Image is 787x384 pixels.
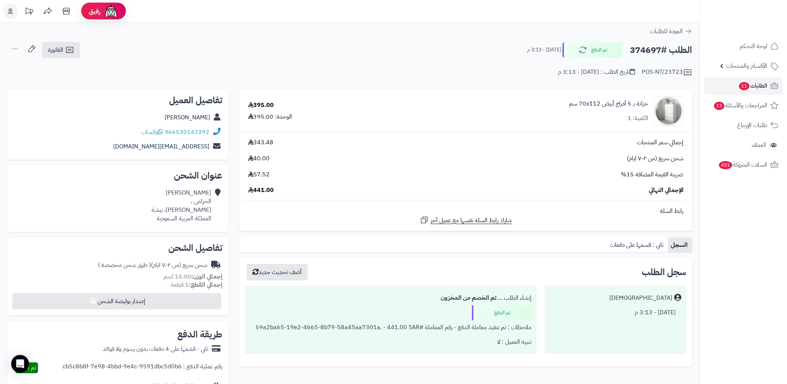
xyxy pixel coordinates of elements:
[189,280,222,289] strong: إجمالي القطع:
[704,156,783,174] a: السلات المتروكة451
[569,100,648,108] a: خزانة بـ 5 أدراج أبيض ‎70x112 سم‏
[420,215,512,225] a: شارك رابط السلة نفسها مع عميل آخر
[165,113,210,122] a: [PERSON_NAME]
[48,45,63,54] span: الفاتورة
[704,97,783,114] a: المراجعات والأسئلة13
[704,37,783,55] a: لوحة التحكم
[630,43,692,58] h2: الطلب #374697
[98,261,151,270] span: ( طرق شحن مخصصة )
[431,216,512,225] span: شارك رابط السلة نفسها مع عميل آخر
[472,305,531,320] div: تم الدفع
[718,160,767,170] span: السلات المتروكة
[713,100,767,111] span: المراجعات والأسئلة
[103,345,208,353] div: تابي - قسّمها على 4 دفعات بدون رسوم ولا فوائد
[250,291,531,305] div: إنشاء الطلب ....
[609,294,672,302] div: [DEMOGRAPHIC_DATA]
[104,4,118,19] img: ai-face.png
[562,42,622,58] button: تم الدفع
[165,128,209,136] a: 966530142392
[737,120,767,130] span: طلبات الإرجاع
[736,18,780,33] img: logo-2.png
[714,102,725,110] span: 13
[441,293,496,302] b: تم الخصم من المخزون
[642,68,692,77] div: POS-NT/23723
[668,237,692,252] a: السجل
[726,61,767,71] span: الأقسام والمنتجات
[13,171,222,180] h2: عنوان الشحن
[621,170,683,179] span: ضريبة القيمة المضافة 15%
[12,293,221,309] button: إصدار بوليصة الشحن
[248,101,274,110] div: 395.00
[650,27,692,36] a: العودة للطلبات
[719,161,733,169] span: 451
[704,116,783,134] a: طلبات الإرجاع
[113,142,209,151] a: [EMAIL_ADDRESS][DOMAIN_NAME]
[642,268,686,277] h3: سجل الطلب
[63,362,222,373] div: رقم عملية الدفع : cb5c8b8f-7e98-4bbd-9e4c-9591dbc5d0b6
[704,77,783,95] a: الطلبات11
[13,243,222,252] h2: تفاصيل الشحن
[558,68,635,76] div: تاريخ الطلب : [DATE] - 3:13 م
[152,189,211,223] div: [PERSON_NAME] الخزامى ، [PERSON_NAME]، بيشة المملكة العربية السعودية
[739,82,750,90] span: 11
[20,4,38,21] a: تحديثات المنصة
[177,330,222,339] h2: طريقة الدفع
[164,272,222,281] small: 10.00 كجم
[250,335,531,349] div: تنبيه العميل : لا
[250,320,531,335] div: ملاحظات : تم تنفيذ معاملة الدفع - رقم المعاملة #59a2ba65-19e2-4665-8b79-58a45aa7301a. - 441.00 SAR
[627,154,683,163] span: شحن سريع (من ٢-٧ ايام)
[13,96,222,105] h2: تفاصيل العميل
[607,237,668,252] a: تابي : قسمها على دفعات
[98,261,207,270] div: شحن سريع (من ٢-٧ ايام)
[654,96,683,126] img: 1747726680-1724661648237-1702540482953-8486464545656-90x90.jpg
[171,280,222,289] small: 1 قطعة
[637,138,683,147] span: إجمالي سعر المنتجات
[242,207,689,215] div: رابط السلة
[740,41,767,51] span: لوحة التحكم
[248,113,292,121] div: الوحدة: 395.00
[42,42,80,58] a: الفاتورة
[248,186,274,195] span: 441.00
[752,140,766,150] span: العملاء
[11,355,29,373] div: Open Intercom Messenger
[527,46,561,54] small: [DATE] - 3:13 م
[89,7,101,16] span: رفيق
[248,138,273,147] span: 343.48
[650,27,683,36] span: العودة للطلبات
[247,264,308,280] button: أضف تحديث جديد
[191,272,222,281] strong: إجمالي الوزن:
[248,154,270,163] span: 40.00
[649,186,683,195] span: الإجمالي النهائي
[704,136,783,154] a: العملاء
[248,170,270,179] span: 57.52
[738,81,767,91] span: الطلبات
[141,128,163,136] a: واتساب
[550,305,681,320] div: [DATE] - 3:13 م
[628,114,648,123] div: الكمية: 1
